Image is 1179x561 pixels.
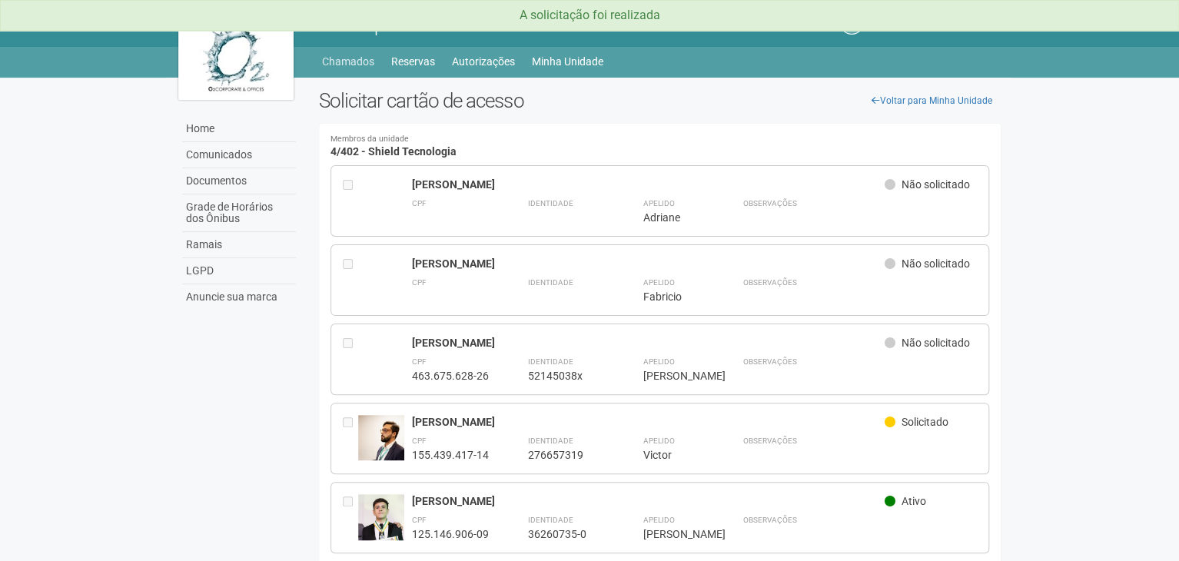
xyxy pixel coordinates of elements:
[643,437,674,445] strong: Apelido
[182,168,296,194] a: Documentos
[527,369,604,383] div: 52145038x
[358,415,404,460] img: user.jpg
[412,257,885,271] div: [PERSON_NAME]
[319,89,1001,112] h2: Solicitar cartão de acesso
[322,51,374,72] a: Chamados
[902,416,948,428] span: Solicitado
[527,199,573,207] strong: Identidade
[343,494,358,541] div: Entre em contato com a Aministração para solicitar o cancelamento ou 2a via
[902,337,970,349] span: Não solicitado
[391,51,435,72] a: Reservas
[330,135,989,144] small: Membros da unidade
[643,369,704,383] div: [PERSON_NAME]
[643,278,674,287] strong: Apelido
[863,89,1001,112] a: Voltar para Minha Unidade
[330,135,989,158] h4: 4/402 - Shield Tecnologia
[358,494,404,541] img: user.jpg
[182,284,296,310] a: Anuncie sua marca
[643,516,674,524] strong: Apelido
[412,336,885,350] div: [PERSON_NAME]
[902,495,926,507] span: Ativo
[527,516,573,524] strong: Identidade
[527,357,573,366] strong: Identidade
[742,278,796,287] strong: Observações
[412,448,489,462] div: 155.439.417-14
[742,357,796,366] strong: Observações
[343,415,358,462] div: Entre em contato com a Aministração para solicitar o cancelamento ou 2a via
[412,357,427,366] strong: CPF
[182,116,296,142] a: Home
[182,142,296,168] a: Comunicados
[412,199,427,207] strong: CPF
[527,437,573,445] strong: Identidade
[643,211,704,224] div: Adriane
[182,258,296,284] a: LGPD
[412,369,489,383] div: 463.675.628-26
[182,232,296,258] a: Ramais
[643,357,674,366] strong: Apelido
[643,448,704,462] div: Victor
[902,178,970,191] span: Não solicitado
[412,415,885,429] div: [PERSON_NAME]
[412,178,885,191] div: [PERSON_NAME]
[643,290,704,304] div: Fabricio
[742,199,796,207] strong: Observações
[412,494,885,508] div: [PERSON_NAME]
[902,257,970,270] span: Não solicitado
[532,51,603,72] a: Minha Unidade
[182,194,296,232] a: Grade de Horários dos Ônibus
[527,448,604,462] div: 276657319
[527,527,604,541] div: 36260735-0
[643,527,704,541] div: [PERSON_NAME]
[412,516,427,524] strong: CPF
[742,437,796,445] strong: Observações
[178,8,294,100] img: logo.jpg
[643,199,674,207] strong: Apelido
[527,278,573,287] strong: Identidade
[412,527,489,541] div: 125.146.906-09
[412,278,427,287] strong: CPF
[452,51,515,72] a: Autorizações
[742,516,796,524] strong: Observações
[412,437,427,445] strong: CPF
